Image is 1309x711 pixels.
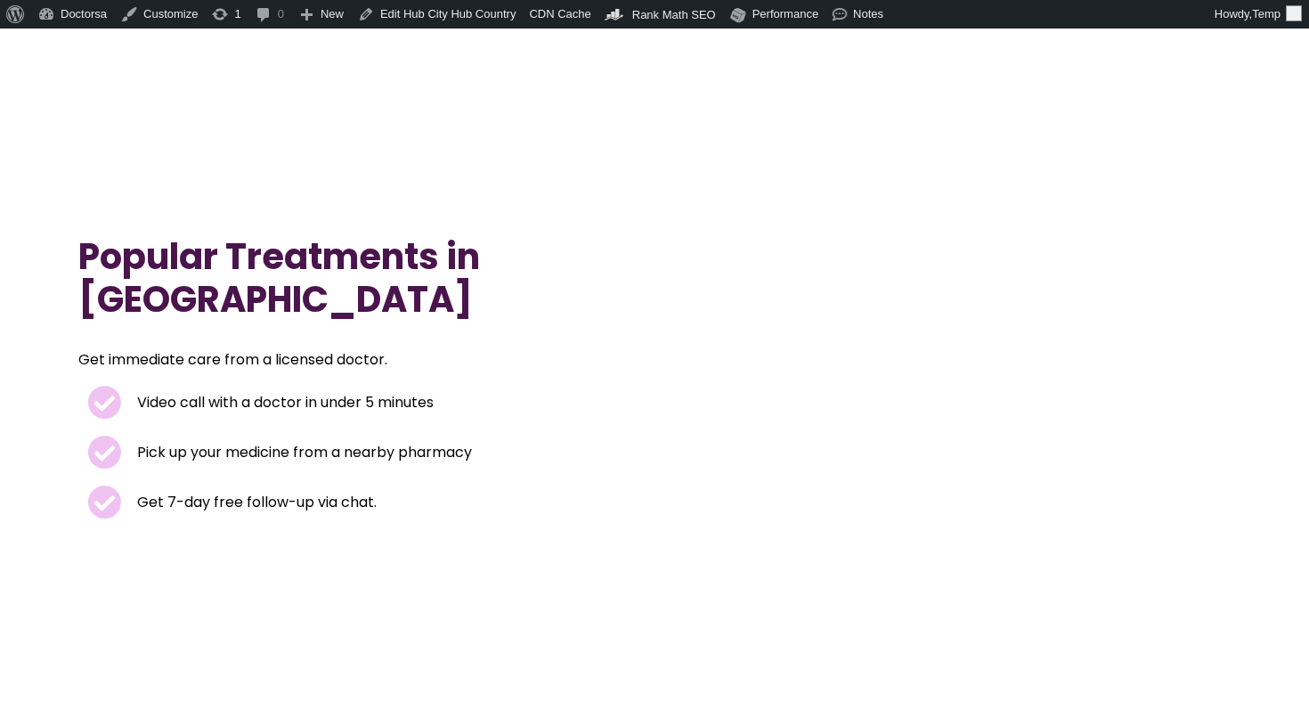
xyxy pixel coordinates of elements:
span: Rank Math SEO [632,8,716,21]
p: Get immediate care from a licensed doctor. [78,347,525,372]
span: Get 7-day free follow-up via chat. [133,490,377,515]
span: Pick up your medicine from a nearby pharmacy [133,440,472,465]
span: Temp [1252,7,1281,20]
h1: Popular Treatments in [GEOGRAPHIC_DATA] [78,235,568,321]
span: Video call with a doctor in under 5 minutes [133,390,434,415]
